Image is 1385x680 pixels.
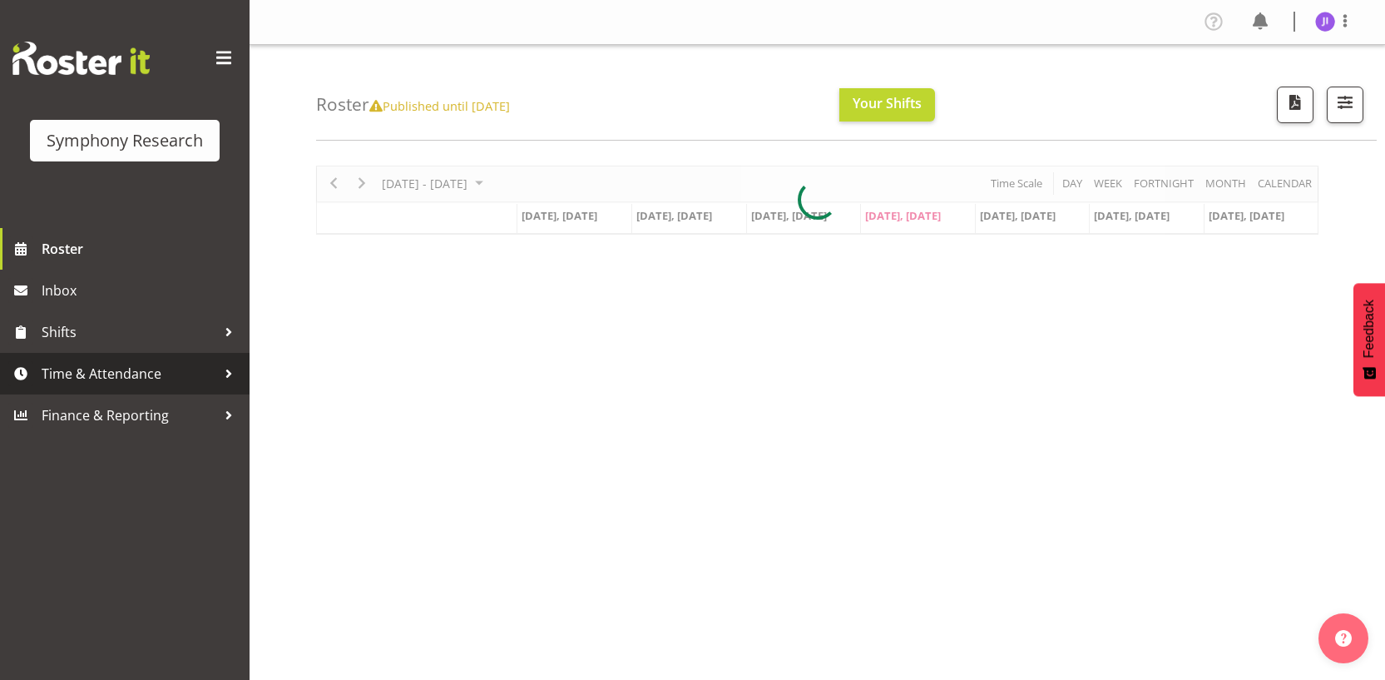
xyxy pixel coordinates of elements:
[1362,300,1377,358] span: Feedback
[12,42,150,75] img: Rosterit website logo
[1277,87,1313,123] button: Download a PDF of the roster according to the set date range.
[1335,630,1352,647] img: help-xxl-2.png
[42,278,241,303] span: Inbox
[42,361,216,386] span: Time & Attendance
[47,128,203,153] div: Symphony Research
[1315,12,1335,32] img: jonathan-isidoro5583.jpg
[839,88,935,122] button: Your Shifts
[42,236,241,261] span: Roster
[42,320,216,345] span: Shifts
[1327,87,1363,123] button: Filter Shifts
[1353,283,1385,396] button: Feedback - Show survey
[42,403,216,428] span: Finance & Reporting
[316,95,510,114] h4: Roster
[853,94,922,112] span: Your Shifts
[369,97,510,114] span: Published until [DATE]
